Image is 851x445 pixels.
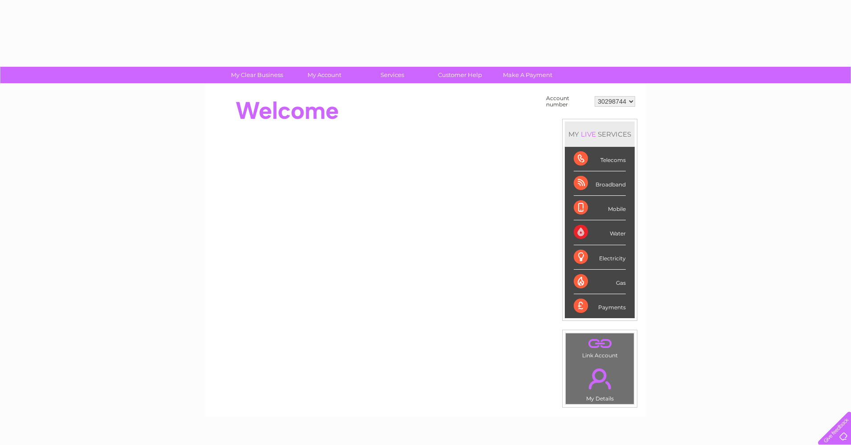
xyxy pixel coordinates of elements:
div: Payments [574,294,626,318]
div: Broadband [574,171,626,196]
div: Water [574,220,626,245]
td: Account number [544,93,592,110]
div: MY SERVICES [565,121,635,147]
a: Services [356,67,429,83]
a: . [568,336,632,351]
a: Customer Help [423,67,497,83]
div: Telecoms [574,147,626,171]
td: Link Account [565,333,634,361]
a: My Account [288,67,361,83]
a: Make A Payment [491,67,564,83]
div: Electricity [574,245,626,270]
div: Mobile [574,196,626,220]
div: LIVE [579,130,598,138]
td: My Details [565,361,634,405]
a: . [568,363,632,394]
div: Gas [574,270,626,294]
a: My Clear Business [220,67,294,83]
